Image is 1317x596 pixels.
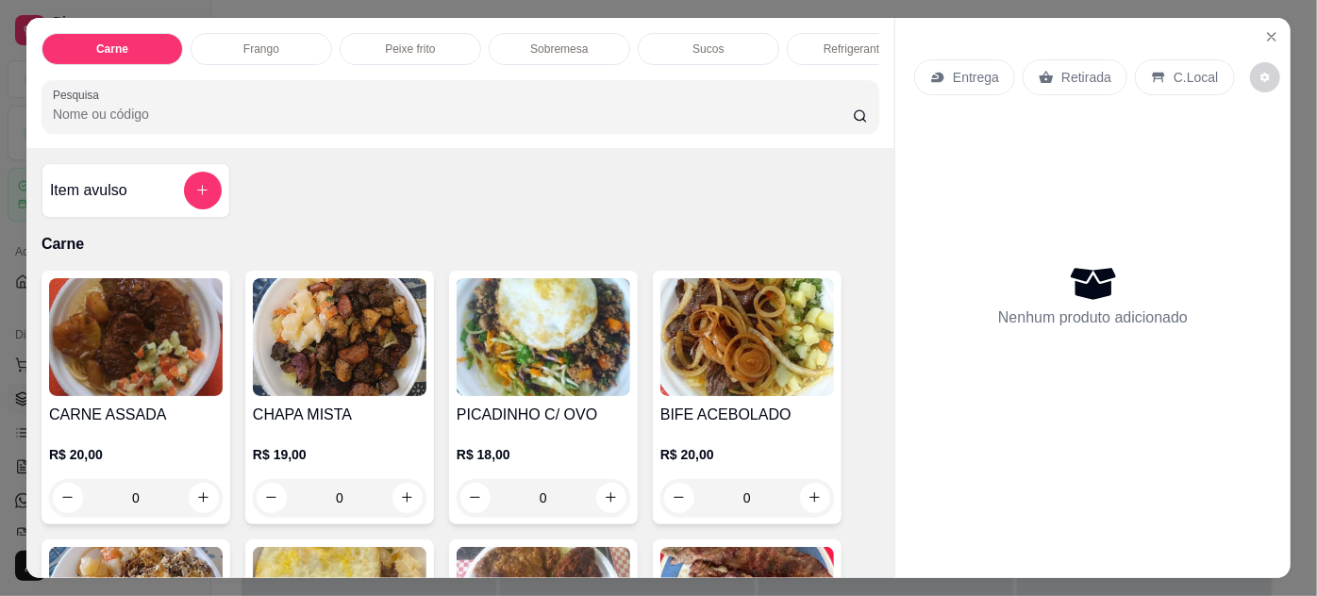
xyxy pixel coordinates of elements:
h4: BIFE ACEBOLADO [660,404,834,426]
button: add-separate-item [184,172,222,209]
input: Pesquisa [53,105,853,124]
img: product-image [49,278,223,396]
p: R$ 20,00 [49,445,223,464]
p: Peixe frito [385,41,435,57]
img: product-image [253,278,426,396]
p: Sobremesa [530,41,588,57]
label: Pesquisa [53,87,106,103]
p: Retirada [1061,68,1111,87]
h4: CHAPA MISTA [253,404,426,426]
button: decrease-product-quantity [1250,62,1280,92]
img: product-image [457,278,630,396]
img: product-image [660,278,834,396]
h4: PICADINHO C/ OVO [457,404,630,426]
p: Sucos [692,41,724,57]
p: Entrega [953,68,999,87]
p: R$ 18,00 [457,445,630,464]
p: Nenhum produto adicionado [998,306,1188,329]
p: Refrigerantes [824,41,892,57]
h4: CARNE ASSADA [49,404,223,426]
button: Close [1257,22,1287,52]
h4: Item avulso [50,179,127,202]
p: Carne [96,41,128,57]
p: R$ 19,00 [253,445,426,464]
p: R$ 20,00 [660,445,834,464]
p: Frango [243,41,279,57]
p: C.Local [1174,68,1218,87]
p: Carne [42,233,879,256]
